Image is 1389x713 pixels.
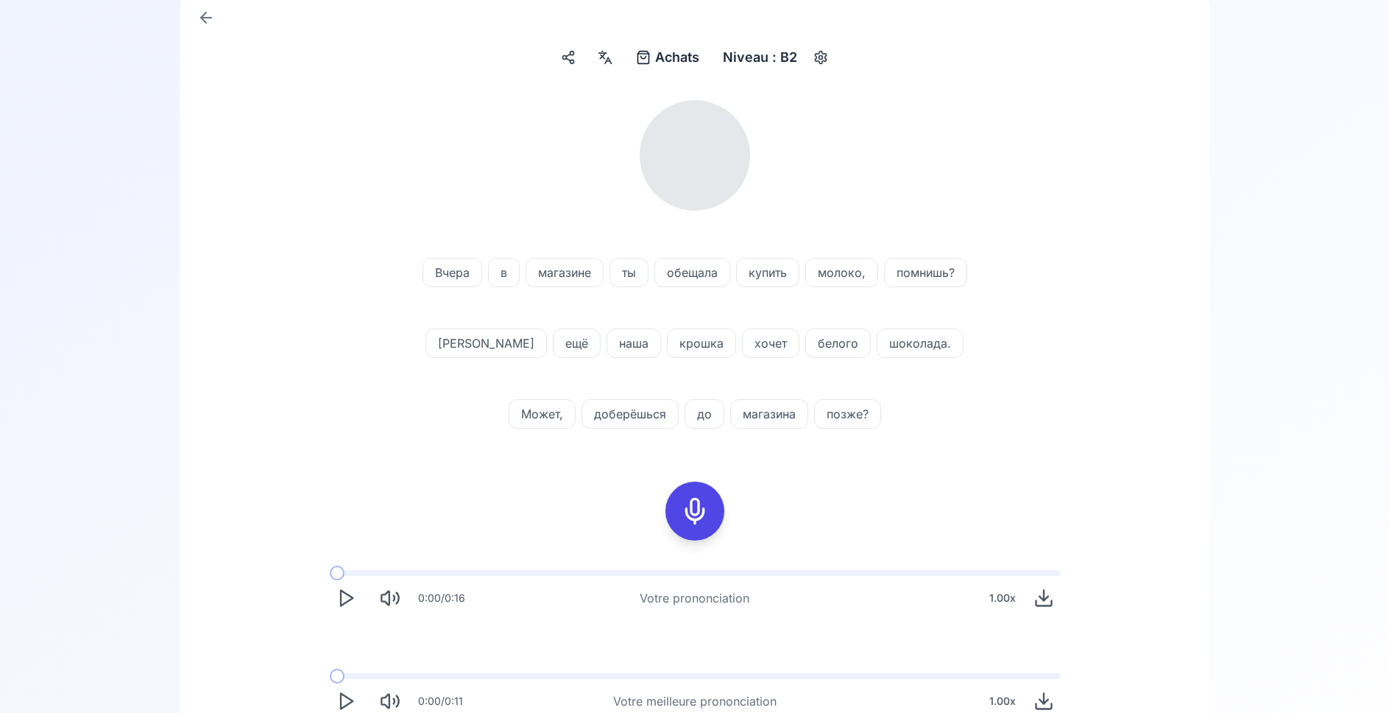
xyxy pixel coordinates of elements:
[805,258,878,287] button: молоко,
[668,334,735,352] span: крошка
[655,264,729,281] span: обещала
[737,264,799,281] span: купить
[640,589,749,607] div: Votre prononciation
[884,258,967,287] button: помнишь?
[743,334,799,352] span: хочет
[742,329,799,358] button: хочет
[609,258,648,287] button: ты
[1028,582,1060,614] button: Download audio
[717,44,803,71] div: Niveau : B2
[489,264,519,281] span: в
[509,405,575,423] span: Может,
[806,334,870,352] span: белого
[553,329,601,358] button: ещё
[730,399,808,429] button: магазина
[509,399,576,429] button: Может,
[425,329,547,358] button: [PERSON_NAME]
[655,47,699,68] span: Achats
[877,329,964,358] button: шоколада.
[423,264,481,281] span: Вчера
[418,591,465,605] div: 0:00 / 0:16
[806,264,877,281] span: молоко,
[607,334,660,352] span: наша
[685,399,724,429] button: до
[815,405,880,423] span: позже?
[717,44,833,71] button: Niveau : B2
[731,405,807,423] span: магазина
[374,582,406,614] button: Mute
[630,44,705,71] button: Achats
[526,264,603,281] span: магазине
[877,334,963,352] span: шоколада.
[885,264,966,281] span: помнишь?
[426,334,546,352] span: [PERSON_NAME]
[330,582,362,614] button: Play
[983,583,1022,613] div: 1.00 x
[667,329,736,358] button: крошка
[418,694,463,709] div: 0:00 / 0:11
[685,405,724,423] span: до
[582,405,678,423] span: доберёшься
[610,264,648,281] span: ты
[554,334,600,352] span: ещё
[423,258,482,287] button: Вчера
[488,258,520,287] button: в
[814,399,881,429] button: позже?
[805,329,871,358] button: белого
[613,692,777,710] div: Votre meilleure prononciation
[582,399,679,429] button: доберёшься
[526,258,604,287] button: магазине
[607,329,661,358] button: наша
[654,258,730,287] button: обещала
[736,258,799,287] button: купить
